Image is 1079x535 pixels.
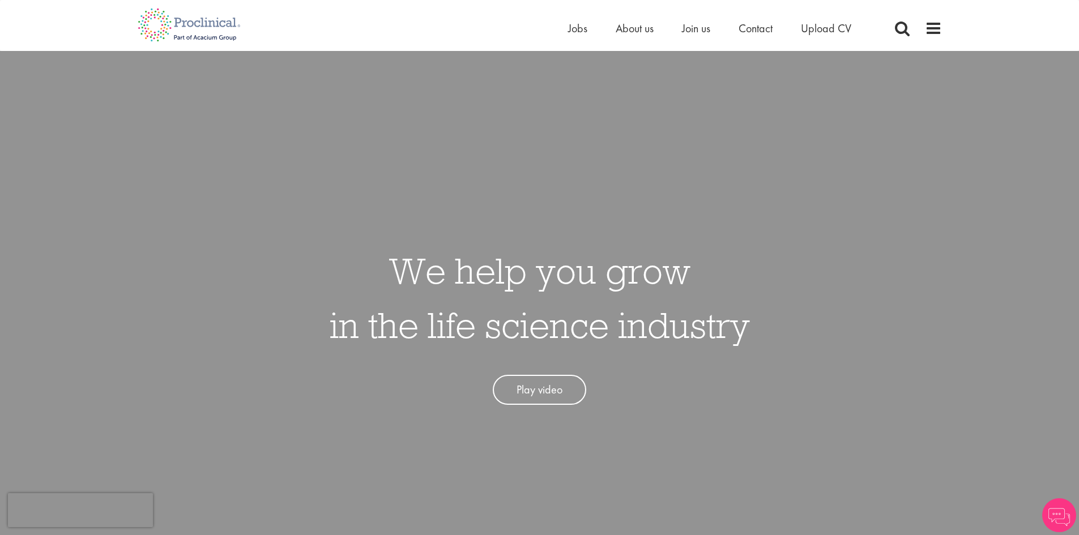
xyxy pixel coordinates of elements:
a: Join us [682,21,710,36]
a: Jobs [568,21,587,36]
a: About us [616,21,654,36]
a: Play video [493,375,586,405]
img: Chatbot [1042,498,1076,532]
a: Contact [739,21,773,36]
a: Upload CV [801,21,851,36]
h1: We help you grow in the life science industry [330,243,750,352]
